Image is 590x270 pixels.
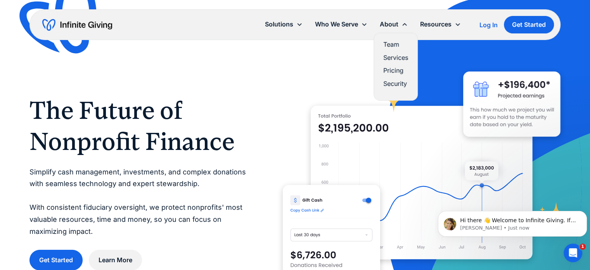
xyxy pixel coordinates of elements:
[479,20,498,30] a: Log In
[309,16,374,33] div: Who We Serve
[383,39,408,50] a: Team
[259,16,309,33] div: Solutions
[580,244,586,250] span: 1
[315,19,358,30] div: Who We Serve
[414,16,467,33] div: Resources
[29,166,252,238] p: Simplify cash management, investments, and complex donations with seamless technology and expert ...
[374,16,414,33] div: About
[42,19,112,31] a: home
[383,65,408,76] a: Pricing
[479,22,498,28] div: Log In
[374,33,418,101] nav: About
[29,95,252,157] h1: The Future of Nonprofit Finance
[383,52,408,63] a: Services
[420,19,452,30] div: Resources
[564,244,582,262] iframe: Intercom live chat
[383,78,408,89] a: Security
[380,19,398,30] div: About
[265,19,293,30] div: Solutions
[504,16,554,33] a: Get Started
[435,195,590,249] iframe: Intercom notifications message
[311,106,533,260] img: nonprofit donation platform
